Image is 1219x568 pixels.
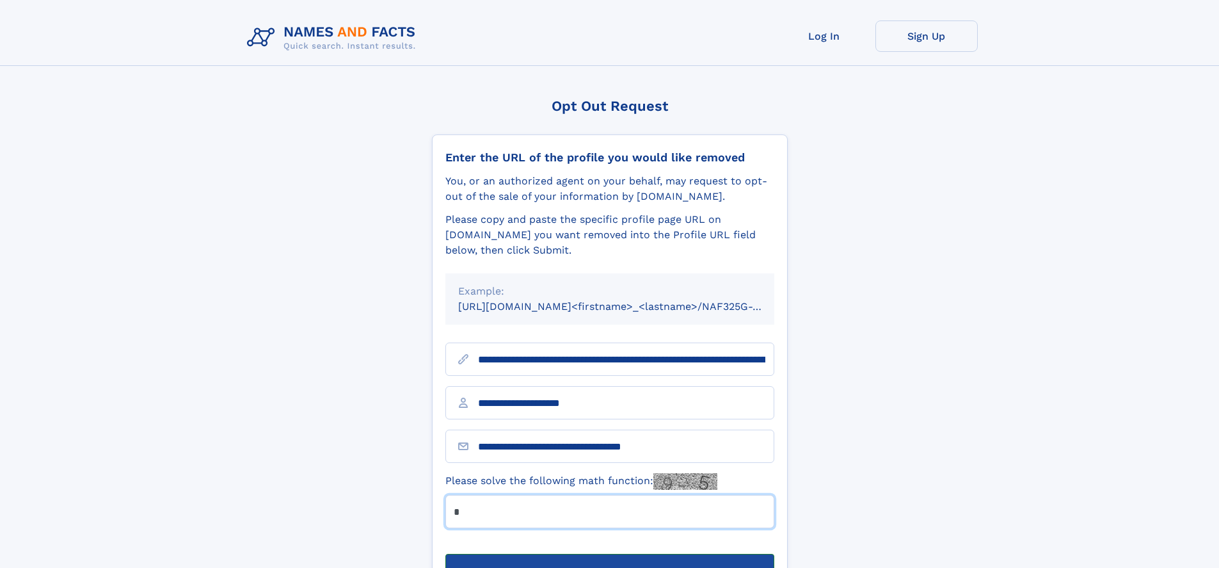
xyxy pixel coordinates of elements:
[242,20,426,55] img: Logo Names and Facts
[458,284,761,299] div: Example:
[445,150,774,165] div: Enter the URL of the profile you would like removed
[773,20,875,52] a: Log In
[445,212,774,258] div: Please copy and paste the specific profile page URL on [DOMAIN_NAME] you want removed into the Pr...
[445,174,774,204] div: You, or an authorized agent on your behalf, may request to opt-out of the sale of your informatio...
[445,473,717,490] label: Please solve the following math function:
[432,98,788,114] div: Opt Out Request
[875,20,978,52] a: Sign Up
[458,300,799,312] small: [URL][DOMAIN_NAME]<firstname>_<lastname>/NAF325G-xxxxxxxx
